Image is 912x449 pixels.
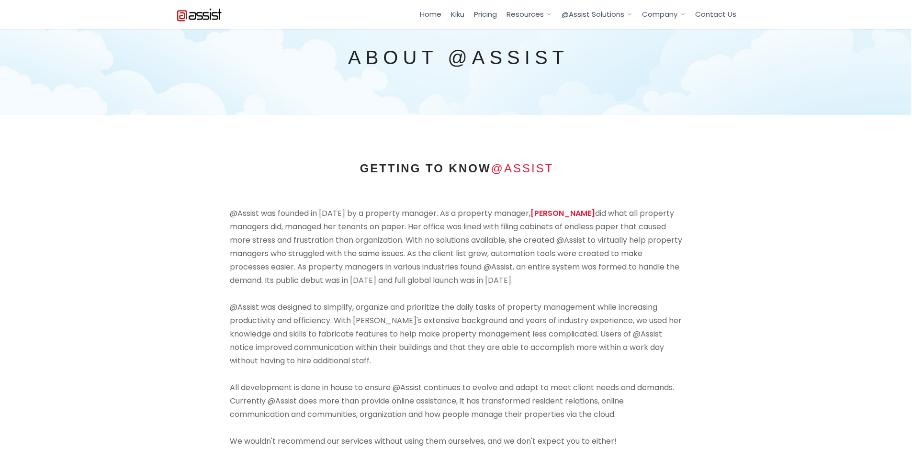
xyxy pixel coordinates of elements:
[451,9,464,20] a: Kiku
[695,9,736,20] a: Contact Us
[183,46,734,69] h2: About @Assist
[491,162,554,175] span: @Assist
[642,9,677,20] span: Company
[176,7,222,22] img: Atassist Logo
[562,9,624,20] span: @Assist Solutions
[507,9,544,20] span: Resources
[360,162,554,175] strong: Getting to know
[530,208,595,219] a: [PERSON_NAME]
[420,9,441,20] a: Home
[474,9,497,20] a: Pricing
